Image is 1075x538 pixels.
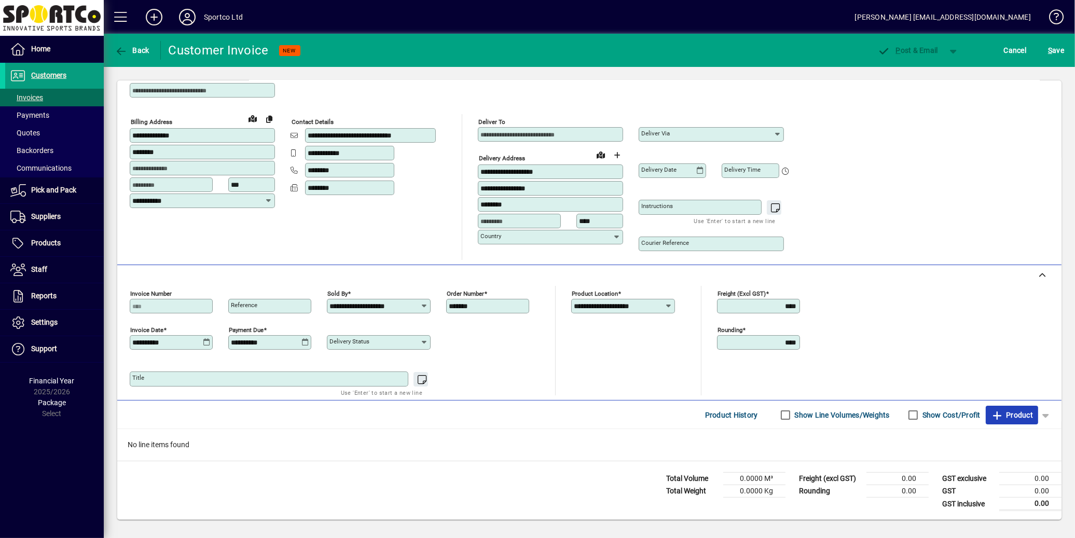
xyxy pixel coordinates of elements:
[794,473,866,485] td: Freight (excl GST)
[991,407,1033,423] span: Product
[261,111,278,127] button: Copy to Delivery address
[661,473,723,485] td: Total Volume
[609,147,626,163] button: Choose address
[873,41,943,60] button: Post & Email
[5,310,104,336] a: Settings
[31,292,57,300] span: Reports
[937,473,999,485] td: GST exclusive
[132,374,144,381] mat-label: Title
[5,124,104,142] a: Quotes
[31,71,66,79] span: Customers
[231,301,257,309] mat-label: Reference
[5,257,104,283] a: Staff
[641,202,673,210] mat-label: Instructions
[718,290,766,297] mat-label: Freight (excl GST)
[137,8,171,26] button: Add
[999,473,1062,485] td: 0.00
[1004,42,1027,59] span: Cancel
[592,146,609,163] a: View on map
[204,9,243,25] div: Sportco Ltd
[855,9,1031,25] div: [PERSON_NAME] [EMAIL_ADDRESS][DOMAIN_NAME]
[329,338,369,345] mat-label: Delivery status
[10,111,49,119] span: Payments
[641,166,677,173] mat-label: Delivery date
[5,159,104,177] a: Communications
[866,485,929,498] td: 0.00
[999,485,1062,498] td: 0.00
[244,110,261,127] a: View on map
[327,290,348,297] mat-label: Sold by
[31,186,76,194] span: Pick and Pack
[10,129,40,137] span: Quotes
[718,326,742,334] mat-label: Rounding
[937,485,999,498] td: GST
[5,106,104,124] a: Payments
[723,473,785,485] td: 0.0000 M³
[794,485,866,498] td: Rounding
[38,398,66,407] span: Package
[31,344,57,353] span: Support
[896,46,901,54] span: P
[117,429,1062,461] div: No line items found
[30,377,75,385] span: Financial Year
[724,166,761,173] mat-label: Delivery time
[31,318,58,326] span: Settings
[229,326,264,334] mat-label: Payment due
[701,406,762,424] button: Product History
[31,239,61,247] span: Products
[866,473,929,485] td: 0.00
[5,336,104,362] a: Support
[694,215,776,227] mat-hint: Use 'Enter' to start a new line
[793,410,890,420] label: Show Line Volumes/Weights
[10,93,43,102] span: Invoices
[986,406,1038,424] button: Product
[705,407,758,423] span: Product History
[130,290,172,297] mat-label: Invoice number
[572,290,618,297] mat-label: Product location
[5,89,104,106] a: Invoices
[5,36,104,62] a: Home
[661,485,723,498] td: Total Weight
[10,146,53,155] span: Backorders
[171,8,204,26] button: Profile
[169,42,269,59] div: Customer Invoice
[1041,2,1062,36] a: Knowledge Base
[1048,46,1052,54] span: S
[937,498,999,511] td: GST inclusive
[447,290,484,297] mat-label: Order number
[641,130,670,137] mat-label: Deliver via
[641,239,689,246] mat-label: Courier Reference
[283,47,296,54] span: NEW
[10,164,72,172] span: Communications
[5,204,104,230] a: Suppliers
[5,177,104,203] a: Pick and Pack
[5,230,104,256] a: Products
[723,485,785,498] td: 0.0000 Kg
[878,46,938,54] span: ost & Email
[1045,41,1067,60] button: Save
[31,265,47,273] span: Staff
[31,212,61,220] span: Suppliers
[920,410,981,420] label: Show Cost/Profit
[999,498,1062,511] td: 0.00
[112,41,152,60] button: Back
[5,142,104,159] a: Backorders
[5,283,104,309] a: Reports
[31,45,50,53] span: Home
[480,232,501,240] mat-label: Country
[1048,42,1064,59] span: ave
[341,387,422,398] mat-hint: Use 'Enter' to start a new line
[130,326,163,334] mat-label: Invoice date
[104,41,161,60] app-page-header-button: Back
[115,46,149,54] span: Back
[1001,41,1029,60] button: Cancel
[478,118,505,126] mat-label: Deliver To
